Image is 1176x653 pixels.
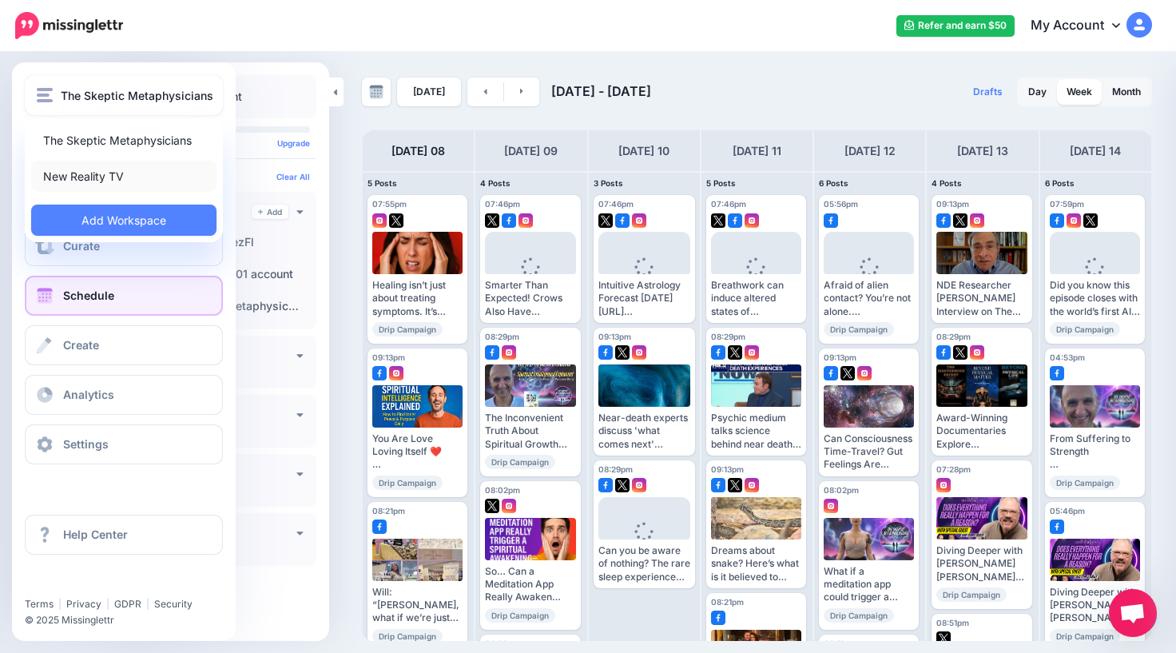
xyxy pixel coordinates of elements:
[63,388,114,401] span: Analytics
[25,575,149,591] iframe: Twitter Follow Button
[745,213,759,228] img: instagram-square.png
[615,345,630,360] img: twitter-square.png
[1050,199,1084,209] span: 07:59pm
[936,464,971,474] span: 07:28pm
[745,345,759,360] img: instagram-square.png
[936,279,1027,318] div: NDE Researcher [PERSON_NAME] Interview on The Broken Brain Podcast [URL][DOMAIN_NAME][PERSON_NAME]
[936,544,1027,583] div: Diving Deeper with [PERSON_NAME] [PERSON_NAME] Read more 👉 [URL] #Metaphysical #Spirituality #Spi...
[936,412,1027,451] div: Award-Winning Documentaries Explore Consciousness, Masterminds, and the Afterlife with Filmmaker ...
[63,239,100,253] span: Curate
[598,412,690,451] div: Near-death experts discuss 'what comes next' Hundreds meet in [GEOGRAPHIC_DATA] for annual confer...
[154,598,193,610] a: Security
[824,499,838,513] img: instagram-square.png
[936,631,951,646] img: twitter-square.png
[502,499,516,513] img: instagram-square.png
[711,611,725,625] img: facebook-square.png
[953,345,967,360] img: twitter-square.png
[598,345,613,360] img: facebook-square.png
[711,478,725,492] img: facebook-square.png
[824,432,914,472] div: Can Consciousness Time-Travel? Gut Feelings Are Memories From The Future [URL][DOMAIN_NAME]
[58,598,62,610] span: |
[615,213,630,228] img: facebook-square.png
[711,412,801,451] div: Psychic medium talks science behind near death experiences | [GEOGRAPHIC_DATA] [URL][DOMAIN_NAME]
[37,88,53,102] img: menu.png
[711,544,801,583] div: Dreams about snake? Here’s what is it believed to symbolise [URL][DOMAIN_NAME]
[485,279,575,318] div: Smarter Than Expected! Crows Also Have Consciousness [URL][DOMAIN_NAME]
[485,199,520,209] span: 07:46pm
[936,345,951,360] img: facebook-square.png
[551,83,651,99] span: [DATE] - [DATE]
[1070,141,1121,161] h4: [DATE] 14
[1019,79,1056,105] a: Day
[372,629,443,643] span: Drip Campaign
[728,213,742,228] img: facebook-square.png
[372,279,463,318] div: Healing isn’t just about treating symptoms. It’s about connecting to your soul. [PERSON_NAME] wor...
[598,544,690,583] div: Can you be aware of nothing? The rare sleep experience scientists are trying to understand [URL][...
[711,332,745,341] span: 08:29pm
[502,345,516,360] img: instagram-square.png
[518,213,533,228] img: instagram-square.png
[146,598,149,610] span: |
[485,332,519,341] span: 08:29pm
[1050,520,1064,534] img: facebook-square.png
[25,276,223,316] a: Schedule
[15,12,123,39] img: Missinglettr
[840,366,855,380] img: twitter-square.png
[973,87,1003,97] span: Drafts
[896,15,1015,37] a: Refer and earn $50
[25,375,223,415] a: Analytics
[1050,586,1140,625] div: Diving Deeper with [PERSON_NAME] [PERSON_NAME] Read more 👉 [URL] #Metaphysical #Spirituality #Spi...
[1045,178,1075,188] span: 6 Posts
[372,199,407,209] span: 07:55pm
[25,75,223,115] button: The Skeptic Metaphysicians
[391,141,445,161] h4: [DATE] 08
[711,597,744,607] span: 08:21pm
[63,437,109,451] span: Settings
[1015,6,1152,46] a: My Account
[25,424,223,464] a: Settings
[66,598,101,610] a: Privacy
[824,366,838,380] img: facebook-square.png
[598,332,631,341] span: 09:13pm
[844,141,896,161] h4: [DATE] 12
[632,213,646,228] img: instagram-square.png
[1050,352,1085,362] span: 04:53pm
[31,125,217,156] a: The Skeptic Metaphysicians
[957,141,1008,161] h4: [DATE] 13
[594,178,623,188] span: 3 Posts
[372,432,463,472] div: You Are Love Loving Itself ❤️ Did you know gratitude is like a perpetual motion machine? The more...
[932,178,962,188] span: 4 Posts
[824,352,856,362] span: 09:13pm
[106,598,109,610] span: |
[369,85,383,99] img: calendar-grey-darker.png
[711,199,746,209] span: 07:46pm
[745,478,759,492] img: instagram-square.png
[25,598,54,610] a: Terms
[824,565,914,604] div: What if a meditation app could trigger a spiritual awakening… and connect you to extraterrestrial...
[25,612,235,628] li: © 2025 Missinglettr
[632,345,646,360] img: instagram-square.png
[389,366,403,380] img: instagram-square.png
[953,213,967,228] img: twitter-square.png
[711,345,725,360] img: facebook-square.png
[372,586,463,625] div: Will: “[PERSON_NAME], what if we’re just projections in someone else’s meditation?” [PERSON_NAME]...
[502,213,516,228] img: facebook-square.png
[372,476,443,490] span: Drip Campaign
[706,178,736,188] span: 5 Posts
[63,289,114,302] span: Schedule
[1050,629,1120,643] span: Drip Campaign
[632,478,646,492] img: instagram-square.png
[734,257,778,299] div: Loading
[936,478,951,492] img: instagram-square.png
[372,366,387,380] img: facebook-square.png
[598,464,633,474] span: 08:29pm
[63,338,99,352] span: Create
[1050,322,1120,336] span: Drip Campaign
[485,455,555,469] span: Drip Campaign
[31,205,217,236] a: Add Workspace
[25,325,223,365] a: Create
[622,522,666,563] div: Loading
[1073,257,1117,299] div: Loading
[824,199,858,209] span: 05:56pm
[61,86,213,105] span: The Skeptic Metaphysicians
